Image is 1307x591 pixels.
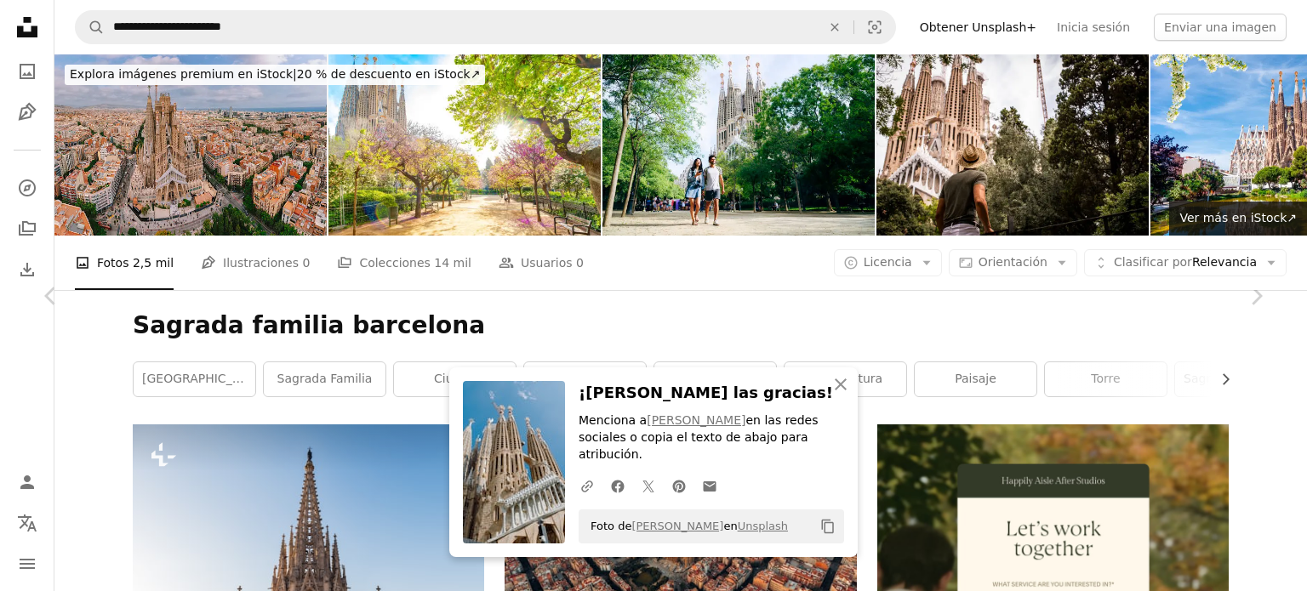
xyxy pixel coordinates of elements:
span: 0 [302,253,310,272]
a: Fotos [10,54,44,88]
a: Comparte en Facebook [602,469,633,503]
img: Aerial View of La Sagrada Familia Cathedral in Eixample district of Barcelona Spain [54,54,327,236]
a: Unsplash [738,520,788,532]
a: Sagrada Familium [1175,362,1297,396]
a: Explora imágenes premium en iStock|20 % de descuento en iStock↗ [54,54,495,95]
a: Torre de la catedral gótica de Barcelona al atardecer contra un cielo azul claro. [133,533,484,548]
span: Ver más en iStock ↗ [1179,211,1297,224]
span: Clasificar por [1114,255,1192,269]
a: Obtener Unsplash+ [910,14,1047,41]
a: Ilustraciones [10,95,44,129]
span: Licencia [864,255,912,269]
a: arquitectura [785,362,906,396]
a: [GEOGRAPHIC_DATA] [524,362,646,396]
form: Encuentra imágenes en todo el sitio [75,10,896,44]
button: Borrar [816,11,853,43]
a: [PERSON_NAME] [631,520,723,532]
a: Iniciar sesión / Registrarse [10,465,44,499]
button: Enviar una imagen [1154,14,1287,41]
button: Búsqueda visual [854,11,895,43]
button: Licencia [834,249,942,276]
button: Orientación [949,249,1077,276]
button: Menú [10,547,44,581]
a: ciudad [394,362,516,396]
button: desplazar lista a la derecha [1210,362,1229,396]
a: Explorar [10,171,44,205]
a: Usuarios 0 [499,236,584,290]
img: Parque de primavera floreciente en el centro de la ciudad de Barcelona, España [328,54,601,236]
a: Siguiente [1205,214,1307,378]
span: 14 mil [434,253,471,272]
a: Comparte por correo electrónico [694,469,725,503]
h1: Sagrada familia barcelona [133,310,1229,341]
button: Clasificar porRelevancia [1084,249,1287,276]
a: Colecciones [10,212,44,246]
button: Buscar en Unsplash [76,11,105,43]
a: Sagrada Familia [264,362,385,396]
a: paisaje [915,362,1036,396]
span: Explora imágenes premium en iStock | [70,67,297,81]
span: Relevancia [1114,254,1257,271]
a: torre [1045,362,1167,396]
img: Turista en Barcelona. [876,54,1149,236]
a: [PERSON_NAME] [647,413,745,427]
a: Ver más en iStock↗ [1169,202,1307,236]
span: Orientación [979,255,1047,269]
a: Comparte en Twitter [633,469,664,503]
a: Colecciones 14 mil [337,236,471,290]
a: [GEOGRAPHIC_DATA] [134,362,255,396]
p: Menciona a en las redes sociales o copia el texto de abajo para atribución. [579,412,844,463]
span: 20 % de descuento en iStock ↗ [70,67,480,81]
img: Vacanos sonrientes cogidos y caminando en Barcelona [602,54,875,236]
a: Ilustraciones 0 [201,236,310,290]
a: Comparte en Pinterest [664,469,694,503]
button: Copiar al portapapeles [813,512,842,541]
a: edificio [654,362,776,396]
span: Foto de en [582,513,788,540]
h3: ¡[PERSON_NAME] las gracias! [579,381,844,406]
button: Idioma [10,506,44,540]
span: 0 [576,253,584,272]
a: Inicia sesión [1047,14,1140,41]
